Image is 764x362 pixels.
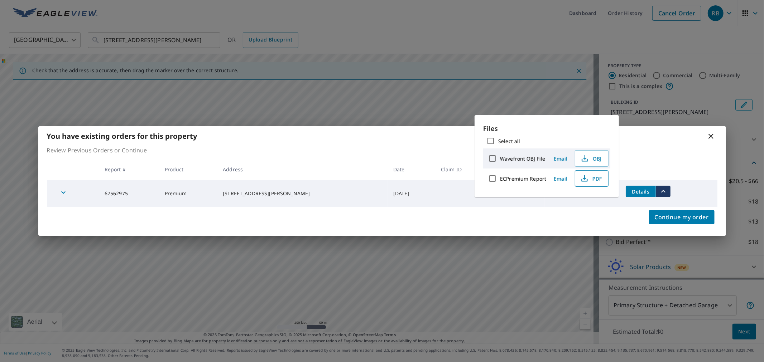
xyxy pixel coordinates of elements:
[656,186,671,197] button: filesDropdownBtn-67562975
[159,180,217,207] td: Premium
[500,155,545,162] label: Wavefront OBJ File
[223,190,382,197] div: [STREET_ADDRESS][PERSON_NAME]
[552,175,569,182] span: Email
[549,173,572,184] button: Email
[159,159,217,180] th: Product
[655,212,709,222] span: Continue my order
[500,175,546,182] label: ECPremium Report
[388,159,435,180] th: Date
[549,153,572,164] button: Email
[47,146,717,155] p: Review Previous Orders or Continue
[99,159,159,180] th: Report #
[217,159,388,180] th: Address
[575,150,609,167] button: OBJ
[99,180,159,207] td: 67562975
[580,154,602,163] span: OBJ
[483,124,610,133] p: Files
[435,159,491,180] th: Claim ID
[649,210,715,224] button: Continue my order
[575,170,609,187] button: PDF
[580,174,602,183] span: PDF
[498,138,520,145] label: Select all
[47,131,197,141] b: You have existing orders for this property
[552,155,569,162] span: Email
[630,188,652,195] span: Details
[626,186,656,197] button: detailsBtn-67562975
[388,180,435,207] td: [DATE]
